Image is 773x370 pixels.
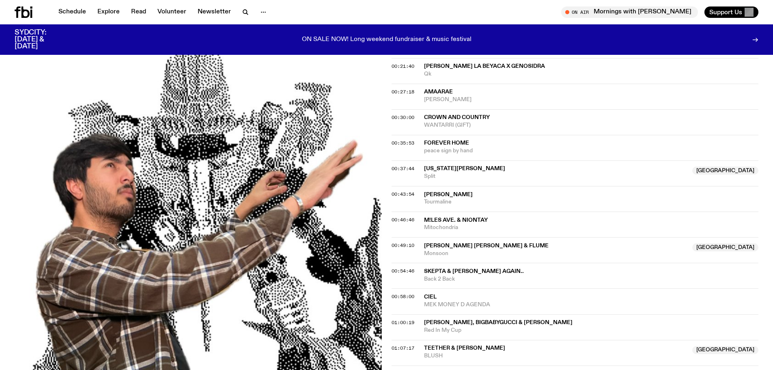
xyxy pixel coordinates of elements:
span: 00:27:18 [392,89,414,95]
span: M!les Ave. & Niontay [424,217,488,223]
span: [PERSON_NAME] [PERSON_NAME] & Flume [424,243,549,249]
button: 00:21:40 [392,64,414,69]
span: WANTARRI (GIFT) [424,121,759,129]
span: Mitochondria [424,224,759,232]
button: 01:07:17 [392,346,414,351]
span: 00:49:10 [392,242,414,249]
span: [PERSON_NAME], BIGBABYGUCCI & [PERSON_NAME] [424,320,573,325]
span: [GEOGRAPHIC_DATA] [692,346,758,354]
span: Qk [424,70,759,78]
button: 00:46:46 [392,218,414,222]
span: 00:30:00 [392,114,414,121]
a: Explore [93,6,125,18]
a: Volunteer [153,6,191,18]
span: Ciel [424,294,437,300]
a: Read [126,6,151,18]
button: 00:37:44 [392,167,414,171]
span: 00:46:46 [392,216,414,223]
a: Newsletter [193,6,236,18]
h3: SYDCITY: [DATE] & [DATE] [15,29,67,50]
span: [US_STATE][PERSON_NAME] [424,166,505,171]
span: Skepta & [PERSON_NAME] again.. [424,268,524,274]
button: On AirMornings with [PERSON_NAME] [561,6,698,18]
span: MEK MONEY D AGENDA [424,301,759,309]
span: 00:37:44 [392,165,414,172]
a: Schedule [54,6,91,18]
span: Amaarae [424,89,453,95]
span: Monsoon [424,250,688,257]
span: Support Us [709,9,742,16]
span: 00:58:00 [392,293,414,300]
span: Teether & [PERSON_NAME] [424,345,505,351]
button: 01:00:19 [392,320,414,325]
span: 00:43:54 [392,191,414,197]
span: BLUSH [424,352,688,360]
span: 00:35:53 [392,140,414,146]
button: 00:35:53 [392,141,414,145]
button: 00:58:00 [392,294,414,299]
button: 00:43:54 [392,192,414,197]
span: [GEOGRAPHIC_DATA] [692,167,758,175]
span: 01:00:19 [392,319,414,326]
button: 00:49:10 [392,243,414,248]
span: Crown and Country [424,115,490,120]
span: [GEOGRAPHIC_DATA] [692,243,758,251]
button: 00:27:18 [392,90,414,94]
button: 00:30:00 [392,115,414,120]
span: 00:21:40 [392,63,414,69]
span: [PERSON_NAME] [424,96,759,104]
button: Support Us [704,6,758,18]
span: peace sign by hand [424,147,759,155]
span: 01:07:17 [392,345,414,351]
span: 00:54:46 [392,268,414,274]
button: 00:54:46 [392,269,414,273]
p: ON SALE NOW! Long weekend fundraiser & music festival [302,36,472,43]
span: Tourmaline [424,198,759,206]
span: Red In My Cup [424,327,759,334]
span: Split [424,173,688,180]
span: Back 2 Back [424,275,759,283]
span: [PERSON_NAME] La Beyaca x Genosidra [424,63,545,69]
span: [PERSON_NAME] [424,192,473,197]
span: forever home [424,140,469,146]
